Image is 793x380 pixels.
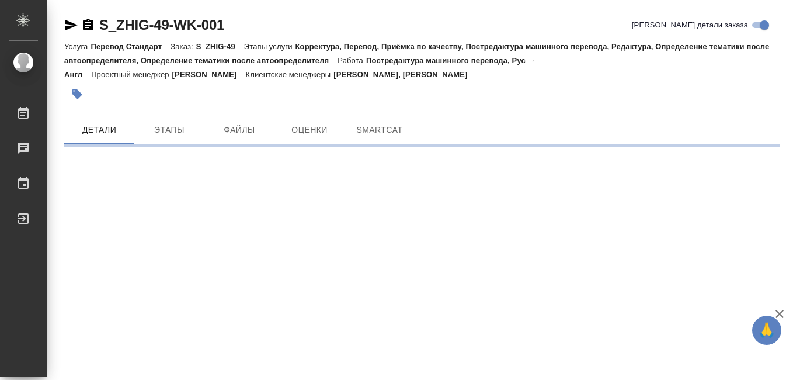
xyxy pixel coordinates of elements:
span: 🙏 [757,318,777,343]
p: Перевод Стандарт [91,42,171,51]
p: Работа [338,56,366,65]
p: [PERSON_NAME], [PERSON_NAME] [333,70,476,79]
span: Оценки [281,123,338,137]
span: Файлы [211,123,267,137]
p: [PERSON_NAME] [172,70,246,79]
p: Проектный менеджер [91,70,172,79]
p: Заказ: [171,42,196,51]
button: Добавить тэг [64,81,90,107]
span: Детали [71,123,127,137]
p: Этапы услуги [244,42,295,51]
p: Корректура, Перевод, Приёмка по качеству, Постредактура машинного перевода, Редактура, Определени... [64,42,769,65]
span: [PERSON_NAME] детали заказа [632,19,748,31]
button: 🙏 [752,316,781,345]
a: S_ZHIG-49-WK-001 [99,17,224,33]
button: Скопировать ссылку для ЯМессенджера [64,18,78,32]
button: Скопировать ссылку [81,18,95,32]
span: Этапы [141,123,197,137]
p: S_ZHIG-49 [196,42,244,51]
span: SmartCat [352,123,408,137]
p: Клиентские менеджеры [246,70,334,79]
p: Услуга [64,42,91,51]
